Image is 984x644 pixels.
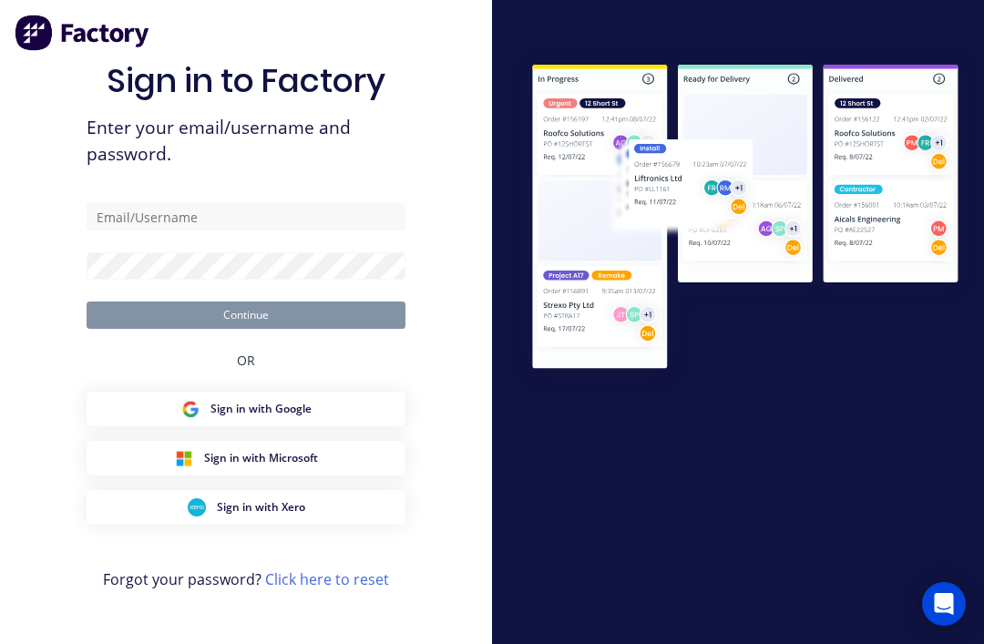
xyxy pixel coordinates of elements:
span: Enter your email/username and password. [87,115,405,168]
span: Forgot your password? [103,568,389,590]
span: Sign in with Google [210,401,312,417]
img: Factory [15,15,151,51]
img: Xero Sign in [188,498,206,516]
span: Sign in with Xero [217,499,305,516]
img: Microsoft Sign in [175,449,193,467]
img: Sign in [507,41,984,397]
span: Sign in with Microsoft [204,450,318,466]
div: OR [237,329,255,392]
button: Continue [87,302,405,329]
div: Open Intercom Messenger [922,582,966,626]
input: Email/Username [87,203,405,230]
button: Google Sign inSign in with Google [87,392,405,426]
h1: Sign in to Factory [107,61,385,100]
button: Microsoft Sign inSign in with Microsoft [87,441,405,475]
a: Click here to reset [265,569,389,589]
button: Xero Sign inSign in with Xero [87,490,405,525]
img: Google Sign in [181,400,200,418]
